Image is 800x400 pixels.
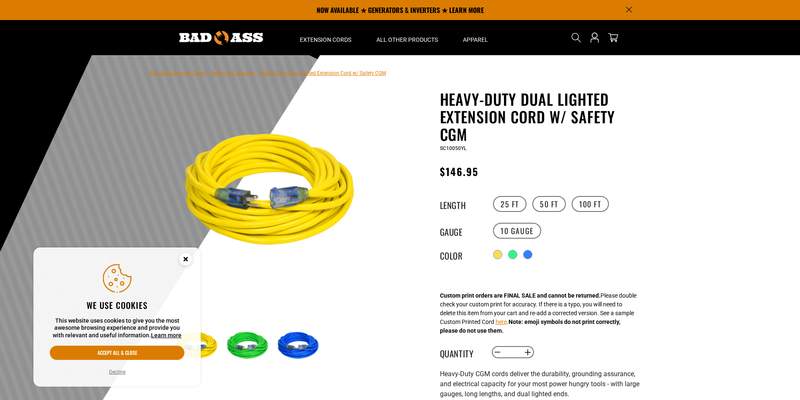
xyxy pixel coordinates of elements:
strong: Custom print orders are FINAL SALE and cannot be returned. [440,292,601,299]
a: Learn more [151,332,181,339]
span: $146.95 [440,164,479,179]
span: SC10050YL [440,145,466,151]
img: yellow [174,92,376,293]
label: 100 FT [572,196,609,212]
a: Bad Ass Extension Cords [149,70,206,76]
label: Quantity [440,347,482,358]
button: Accept all & close [50,346,184,360]
label: 50 FT [532,196,566,212]
legend: Gauge [440,225,482,236]
legend: Color [440,249,482,260]
div: Please double check your custom print for accuracy. If there is a typo, you will need to delete t... [440,291,636,335]
legend: Length [440,199,482,209]
span: Heavy-Duty Dual Lighted Extension Cord w/ Safety CGM [260,70,386,76]
button: Decline [107,368,128,376]
label: 25 FT [493,196,527,212]
h1: Heavy-Duty Dual Lighted Extension Cord w/ Safety CGM [440,90,645,143]
summary: Apparel [450,20,501,55]
aside: Cookie Consent [33,247,201,387]
label: 10 Gauge [493,223,541,239]
summary: All Other Products [364,20,450,55]
span: › [257,70,258,76]
a: Return to Collection [211,70,255,76]
button: here [496,318,507,326]
summary: Extension Cords [287,20,364,55]
span: › [207,70,209,76]
span: All Other Products [376,36,438,43]
span: Apparel [463,36,488,43]
img: Bad Ass Extension Cords [179,31,263,45]
nav: breadcrumbs [149,68,386,78]
p: This website uses cookies to give you the most awesome browsing experience and provide you with r... [50,317,184,339]
img: blue [275,322,324,370]
span: Extension Cords [300,36,351,43]
h2: We use cookies [50,300,184,311]
summary: Search [570,31,583,44]
span: Heavy-Duty CGM cords deliver the durability, grounding assurance, and electrical capacity for you... [440,370,639,398]
img: green [225,322,273,370]
strong: Note: emoji symbols do not print correctly, please do not use them. [440,318,620,334]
